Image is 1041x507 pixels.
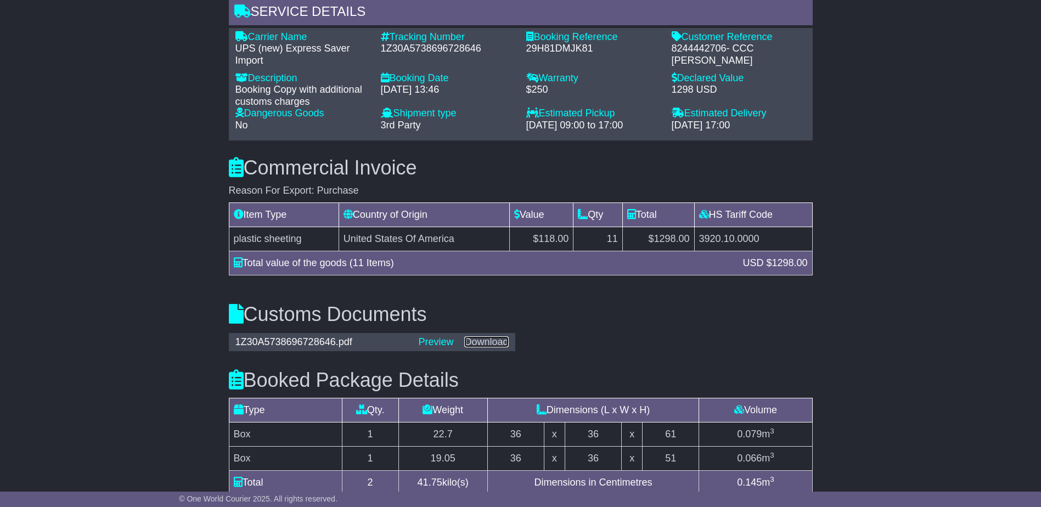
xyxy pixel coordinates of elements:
[418,477,442,488] span: 41.75
[398,422,487,446] td: 22.7
[737,477,762,488] span: 0.145
[699,470,812,494] td: m
[229,227,339,251] td: plastic sheeting
[381,43,515,55] div: 1Z30A5738696728646
[229,303,813,325] h3: Customs Documents
[622,422,643,446] td: x
[381,31,515,43] div: Tracking Number
[398,470,487,494] td: kilo(s)
[573,227,622,251] td: 11
[565,422,621,446] td: 36
[179,494,337,503] span: © One World Courier 2025. All rights reserved.
[381,120,421,131] span: 3rd Party
[398,398,487,422] td: Weight
[229,398,342,422] td: Type
[672,72,806,84] div: Declared Value
[526,120,661,132] div: [DATE] 09:00 to 17:00
[235,120,248,131] span: No
[770,427,774,435] sup: 3
[235,108,370,120] div: Dangerous Goods
[544,422,565,446] td: x
[699,422,812,446] td: m
[770,475,774,483] sup: 3
[622,446,643,470] td: x
[235,43,370,66] div: UPS (new) Express Saver Import
[235,84,370,108] div: Booking Copy with additional customs charges
[229,202,339,227] td: Item Type
[565,446,621,470] td: 36
[509,202,573,227] td: Value
[643,422,699,446] td: 61
[770,451,774,459] sup: 3
[672,120,806,132] div: [DATE] 17:00
[694,227,812,251] td: 3920.10.0000
[509,227,573,251] td: $118.00
[235,72,370,84] div: Description
[487,446,544,470] td: 36
[672,31,806,43] div: Customer Reference
[228,256,738,271] div: Total value of the goods (11 Items)
[342,446,398,470] td: 1
[464,336,508,347] a: Download
[339,202,509,227] td: Country of Origin
[694,202,812,227] td: HS Tariff Code
[229,446,342,470] td: Box
[699,398,812,422] td: Volume
[235,31,370,43] div: Carrier Name
[418,336,453,347] a: Preview
[643,446,699,470] td: 51
[342,422,398,446] td: 1
[737,256,813,271] div: USD $1298.00
[398,446,487,470] td: 19.05
[526,84,661,96] div: $250
[672,108,806,120] div: Estimated Delivery
[487,398,699,422] td: Dimensions (L x W x H)
[622,227,694,251] td: $1298.00
[699,446,812,470] td: m
[342,398,398,422] td: Qty.
[487,422,544,446] td: 36
[573,202,622,227] td: Qty
[526,43,661,55] div: 29H81DMJK81
[526,108,661,120] div: Estimated Pickup
[622,202,694,227] td: Total
[229,185,813,197] div: Reason For Export: Purchase
[526,31,661,43] div: Booking Reference
[381,84,515,96] div: [DATE] 13:46
[381,108,515,120] div: Shipment type
[737,453,762,464] span: 0.066
[672,43,806,66] div: 8244442706- CCC [PERSON_NAME]
[737,429,762,440] span: 0.079
[544,446,565,470] td: x
[526,72,661,84] div: Warranty
[339,227,509,251] td: United States Of America
[229,470,342,494] td: Total
[229,422,342,446] td: Box
[229,369,813,391] h3: Booked Package Details
[229,157,813,179] h3: Commercial Invoice
[381,72,515,84] div: Booking Date
[342,470,398,494] td: 2
[672,84,806,96] div: 1298 USD
[230,336,413,348] div: 1Z30A5738696728646.pdf
[487,470,699,494] td: Dimensions in Centimetres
